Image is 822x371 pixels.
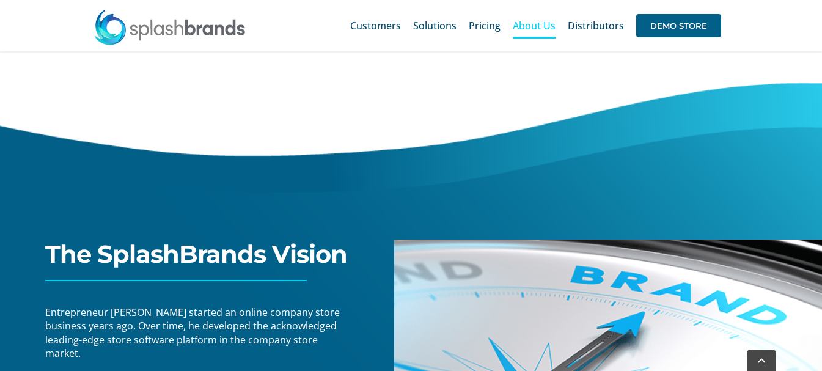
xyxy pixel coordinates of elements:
a: Distributors [568,6,624,45]
nav: Main Menu Sticky [350,6,721,45]
a: DEMO STORE [636,6,721,45]
span: Customers [350,21,401,31]
span: Solutions [413,21,457,31]
span: Pricing [469,21,501,31]
span: The SplashBrands Vision [45,239,347,269]
img: SplashBrands.com Logo [94,9,246,45]
span: Distributors [568,21,624,31]
a: Customers [350,6,401,45]
a: Pricing [469,6,501,45]
span: DEMO STORE [636,14,721,37]
span: About Us [513,21,556,31]
span: Entrepreneur [PERSON_NAME] started an online company store business years ago. Over time, he deve... [45,306,340,360]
